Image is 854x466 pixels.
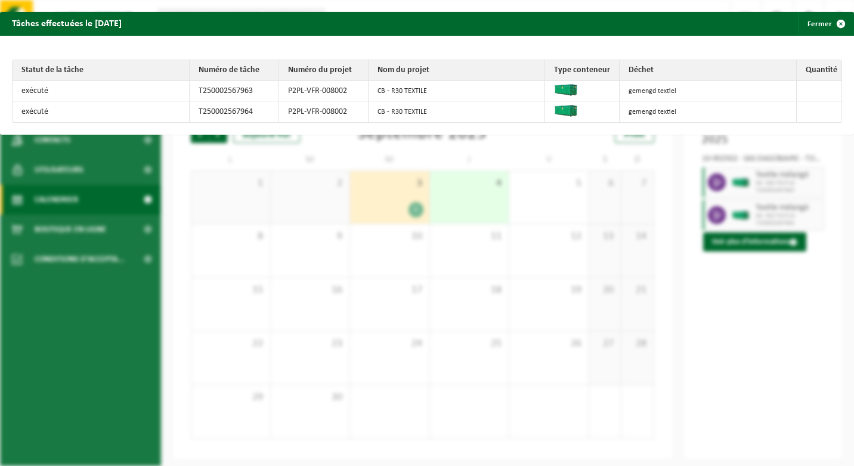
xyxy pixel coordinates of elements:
td: exécuté [13,102,190,122]
td: gemengd textiel [620,81,797,102]
td: exécuté [13,81,190,102]
td: T250002567964 [190,102,279,122]
td: CB - R30 TEXTILE [369,102,546,122]
th: Déchet [620,60,797,81]
th: Numéro du projet [279,60,369,81]
td: P2PL-VFR-008002 [279,81,369,102]
td: T250002567963 [190,81,279,102]
td: gemengd textiel [620,102,797,122]
td: P2PL-VFR-008002 [279,102,369,122]
td: CB - R30 TEXTILE [369,81,546,102]
th: Numéro de tâche [190,60,279,81]
img: HK-XR-30-GN-00 [554,84,578,96]
th: Nom du projet [369,60,546,81]
button: Fermer [798,12,853,36]
th: Type conteneur [545,60,620,81]
th: Statut de la tâche [13,60,190,81]
img: HK-XR-30-GN-00 [554,105,578,117]
th: Quantité [797,60,841,81]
